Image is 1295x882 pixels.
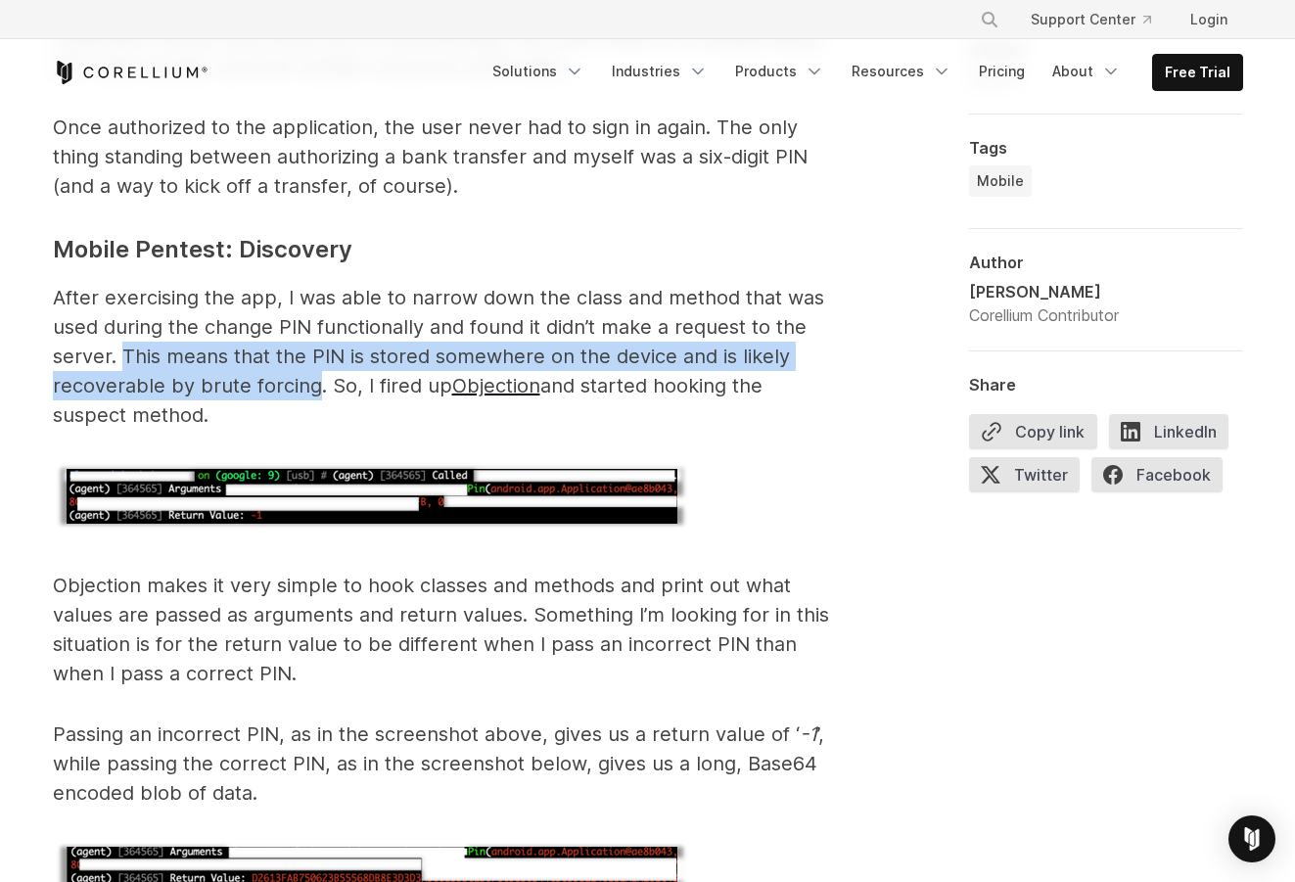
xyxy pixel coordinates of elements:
span: Twitter [969,457,1080,492]
div: Navigation Menu [956,2,1243,37]
a: Free Trial [1153,55,1242,90]
a: [PERSON_NAME] Corellium Contributor [969,280,1243,327]
a: Facebook [1091,457,1234,500]
a: Support Center [1015,2,1167,37]
span: Mobile [977,171,1024,191]
a: Industries [600,54,719,89]
div: Open Intercom Messenger [1228,815,1275,862]
button: Copy link [969,414,1097,449]
button: Search [972,2,1007,37]
span: Mobile Pentest: Discovery [53,235,352,263]
span: Once authorized to the application, the user never had to sign in again. The only thing standing ... [53,116,808,198]
div: [PERSON_NAME] [969,280,1119,303]
div: Tags [969,138,1243,158]
a: Solutions [481,54,596,89]
span: Facebook [1091,457,1223,492]
a: Objection [452,374,540,397]
a: About [1041,54,1133,89]
a: LinkedIn [1109,414,1240,457]
span: -1 [800,722,817,746]
span: After exercising the app, I was able to narrow down the class and method that was used during the... [53,286,824,397]
a: Login [1175,2,1243,37]
a: Mobile [969,165,1032,197]
div: Author [969,253,1243,272]
a: Resources [840,54,963,89]
span: LinkedIn [1109,414,1228,449]
span: ’, while passing the correct PIN, as in the screenshot below, gives us a long, Base64 encoded blo... [53,722,824,805]
div: Corellium Contributor [969,303,1119,327]
a: Twitter [969,457,1091,500]
div: Navigation Menu [481,54,1243,91]
span: Objection makes it very simple to hook classes and methods and print out what values are passed a... [53,574,829,685]
a: Corellium Home [53,61,208,84]
img: objection screenshot [53,461,691,532]
span: Passing an incorrect PIN, as in the screenshot above, gives us a return value of ‘ [53,722,800,746]
a: Products [723,54,836,89]
a: Pricing [967,54,1037,89]
div: Share [969,375,1243,395]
